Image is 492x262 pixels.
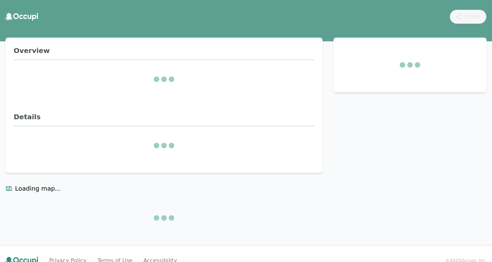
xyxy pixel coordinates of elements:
[465,13,481,21] span: Share
[14,46,314,60] h2: Overview
[5,184,323,199] h3: Loading map...
[14,112,314,126] h2: Details
[450,10,487,24] button: Share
